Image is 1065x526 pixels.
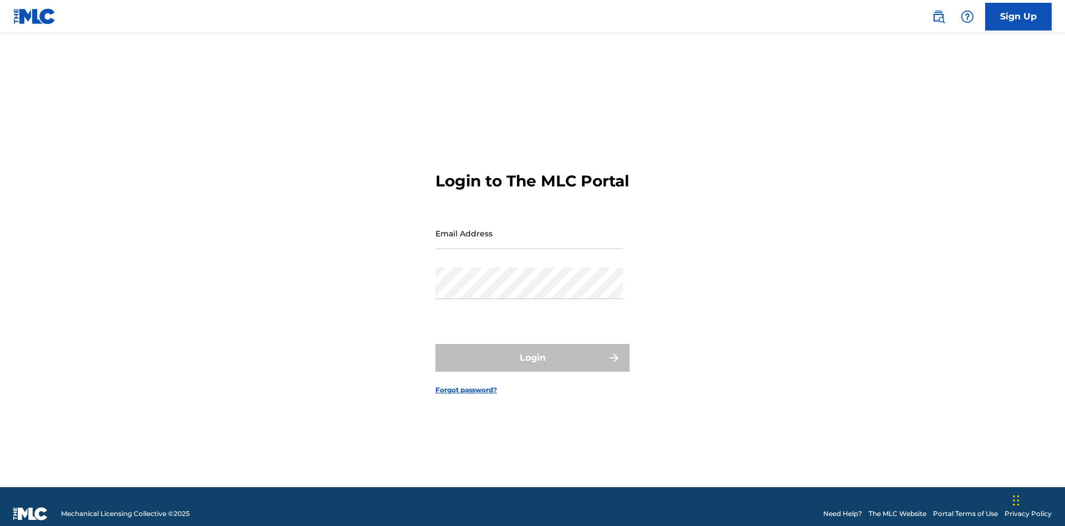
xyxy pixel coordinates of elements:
a: Privacy Policy [1005,509,1052,519]
div: Drag [1013,484,1020,517]
div: Help [956,6,978,28]
span: Mechanical Licensing Collective © 2025 [61,509,190,519]
a: Forgot password? [435,385,497,395]
img: logo [13,507,48,520]
h3: Login to The MLC Portal [435,171,629,191]
img: MLC Logo [13,8,56,24]
img: help [961,10,974,23]
a: Portal Terms of Use [933,509,998,519]
img: search [932,10,945,23]
a: Need Help? [823,509,862,519]
iframe: Chat Widget [1010,473,1065,526]
a: The MLC Website [869,509,926,519]
a: Public Search [927,6,950,28]
a: Sign Up [985,3,1052,31]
